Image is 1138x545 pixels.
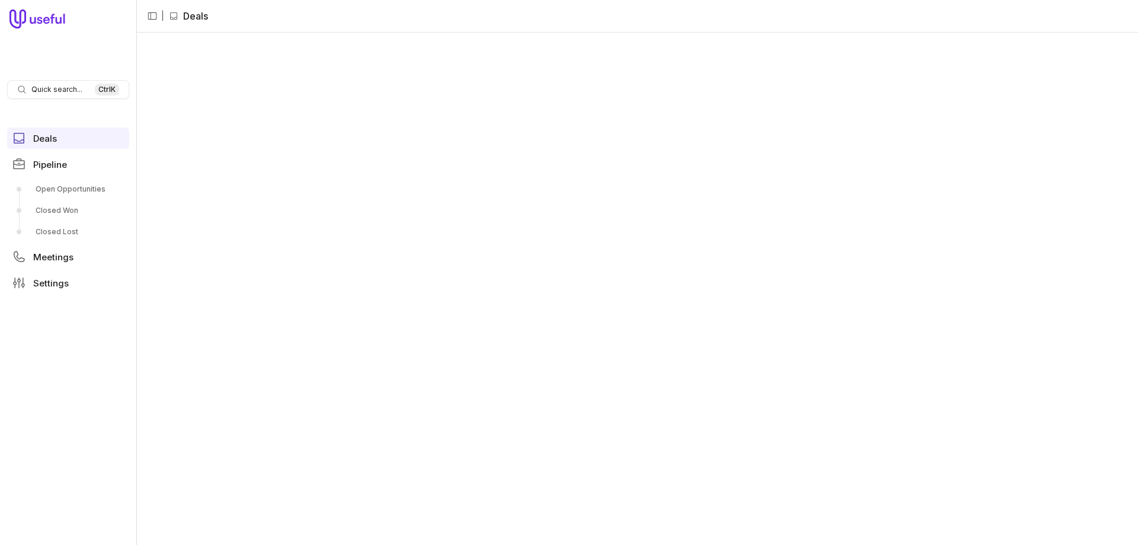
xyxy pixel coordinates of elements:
[7,180,129,199] a: Open Opportunities
[161,9,164,23] span: |
[7,272,129,294] a: Settings
[33,253,73,262] span: Meetings
[33,279,69,288] span: Settings
[7,180,129,241] div: Pipeline submenu
[31,85,82,94] span: Quick search...
[95,84,119,95] kbd: Ctrl K
[169,9,208,23] li: Deals
[7,128,129,149] a: Deals
[143,7,161,25] button: Collapse sidebar
[7,222,129,241] a: Closed Lost
[33,160,67,169] span: Pipeline
[7,201,129,220] a: Closed Won
[7,246,129,267] a: Meetings
[33,134,57,143] span: Deals
[7,154,129,175] a: Pipeline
